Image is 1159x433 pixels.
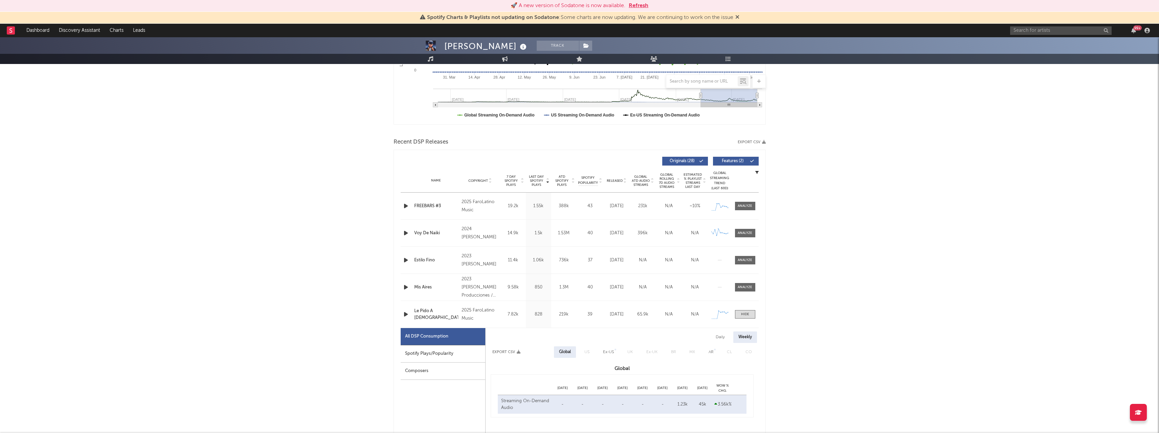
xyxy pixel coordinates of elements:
div: ~ 10 % [684,203,706,210]
div: 219k [553,311,575,318]
span: 7 Day Spotify Plays [502,175,520,187]
div: N/A [657,284,680,291]
span: Recent DSP Releases [394,138,448,146]
div: - [594,401,611,408]
a: Le Pido A [DEMOGRAPHIC_DATA] [414,308,459,321]
a: Discovery Assistant [54,24,105,37]
div: Composers [401,363,485,380]
div: [DATE] [652,386,672,391]
a: Leads [128,24,150,37]
div: 9.58k [502,284,524,291]
input: Search by song name or URL [666,79,738,84]
span: ATD Spotify Plays [553,175,571,187]
div: 231k [631,203,654,210]
div: Daily [711,331,730,343]
div: [DATE] [605,257,628,264]
div: - [574,401,591,408]
div: 65.9k [631,311,654,318]
div: 99 + [1133,25,1142,30]
div: - [554,401,571,408]
div: 14.9k [502,230,524,237]
div: 39 [578,311,602,318]
span: Last Day Spotify Plays [528,175,545,187]
div: 43 [578,203,602,210]
span: Features ( 2 ) [717,159,749,163]
div: 7.82k [502,311,524,318]
span: Spotify Charts & Playlists not updating on Sodatone [427,15,559,20]
div: 1.55k [528,203,550,210]
div: Global [559,348,571,356]
div: N/A [657,230,680,237]
div: Name [414,178,459,183]
button: Export CSV [738,140,766,144]
div: [DATE] [553,386,573,391]
div: 2024 [PERSON_NAME] [462,225,498,241]
div: N/A [657,311,680,318]
button: Export CSV [492,350,520,354]
div: N/A [684,284,706,291]
div: [DATE] [605,230,628,237]
a: FREEBARS #3 [414,203,459,210]
span: Dismiss [735,15,739,20]
div: [DATE] [632,386,652,391]
a: Charts [105,24,128,37]
div: [DATE] [605,311,628,318]
div: Weekly [733,331,757,343]
div: 45k [694,401,711,408]
div: 40 [578,284,602,291]
div: [DATE] [605,203,628,210]
span: Spotify Popularity [578,175,598,186]
div: - [654,401,671,408]
div: Global Streaming Trend (Last 60D) [710,171,730,191]
div: Estilo Fino [414,257,459,264]
div: [DATE] [692,386,712,391]
div: [DATE] [593,386,612,391]
div: 40 [578,230,602,237]
div: Spotify Plays/Popularity [401,345,485,363]
div: 850 [528,284,550,291]
div: All DSP Consumption [401,328,485,345]
h3: Global [486,365,759,373]
button: 99+ [1131,28,1136,33]
div: [DATE] [672,386,692,391]
div: 1.23k [674,401,691,408]
div: 3.56k % [714,401,731,408]
div: N/A [684,230,706,237]
div: Voy De Naiki [414,230,459,237]
div: [DATE] [573,386,593,391]
div: 11.4k [502,257,524,264]
div: 1.5k [528,230,550,237]
div: Ex-US [603,348,614,356]
div: 828 [528,311,550,318]
div: 37 [578,257,602,264]
div: N/A [631,257,654,264]
div: WoW % Chg. [713,383,733,393]
span: Originals ( 28 ) [667,159,698,163]
div: 1.06k [528,257,550,264]
text: Luminate Daily Streams [399,23,404,66]
div: All DSP Consumption [405,332,448,341]
div: 2023 [PERSON_NAME] [462,252,498,268]
span: : Some charts are now updating. We are continuing to work on the issue [427,15,733,20]
a: Dashboard [22,24,54,37]
div: [PERSON_NAME] [444,41,528,52]
div: - [634,401,651,408]
div: 1.3M [553,284,575,291]
div: N/A [631,284,654,291]
a: Mis Aires [414,284,459,291]
div: N/A [684,311,706,318]
span: Global Rolling 7D Audio Streams [657,173,676,189]
div: 1.53M [553,230,575,237]
span: Global ATD Audio Streams [631,175,650,187]
button: Originals(28) [662,157,708,166]
input: Search for artists [1010,26,1112,35]
div: 736k [553,257,575,264]
div: Streaming On-Demand Audio [501,398,551,411]
div: N/A [657,257,680,264]
span: Released [607,179,623,183]
div: 🚀 A new version of Sodatone is now available. [511,2,625,10]
div: 2025 FaroLatino Music [462,198,498,214]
